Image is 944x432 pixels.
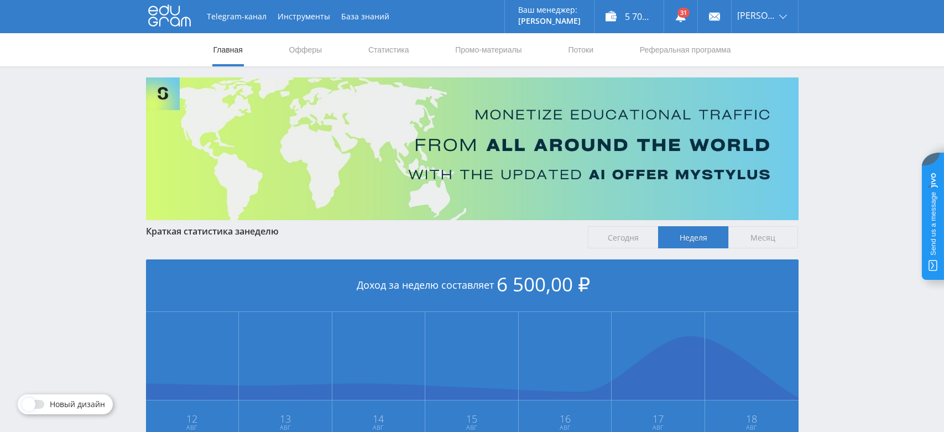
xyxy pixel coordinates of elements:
[288,33,324,66] a: Офферы
[146,77,799,220] img: Banner
[239,414,331,423] span: 13
[146,259,799,312] div: Доход за неделю составляет
[426,414,518,423] span: 15
[212,33,244,66] a: Главная
[588,226,658,248] span: Сегодня
[454,33,523,66] a: Промо-материалы
[147,423,238,432] span: Авг
[737,11,776,20] span: [PERSON_NAME]
[50,400,105,409] span: Новый дизайн
[519,423,611,432] span: Авг
[612,414,704,423] span: 17
[426,423,518,432] span: Авг
[244,225,279,237] span: неделю
[706,414,798,423] span: 18
[497,271,590,297] span: 6 500,00 ₽
[239,423,331,432] span: Авг
[728,226,799,248] span: Месяц
[518,17,581,25] p: [PERSON_NAME]
[518,6,581,14] p: Ваш менеджер:
[658,226,728,248] span: Неделя
[146,226,577,236] div: Краткая статистика за
[612,423,704,432] span: Авг
[333,423,425,432] span: Авг
[147,414,238,423] span: 12
[333,414,425,423] span: 14
[367,33,410,66] a: Статистика
[567,33,594,66] a: Потоки
[639,33,732,66] a: Реферальная программа
[706,423,798,432] span: Авг
[519,414,611,423] span: 16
